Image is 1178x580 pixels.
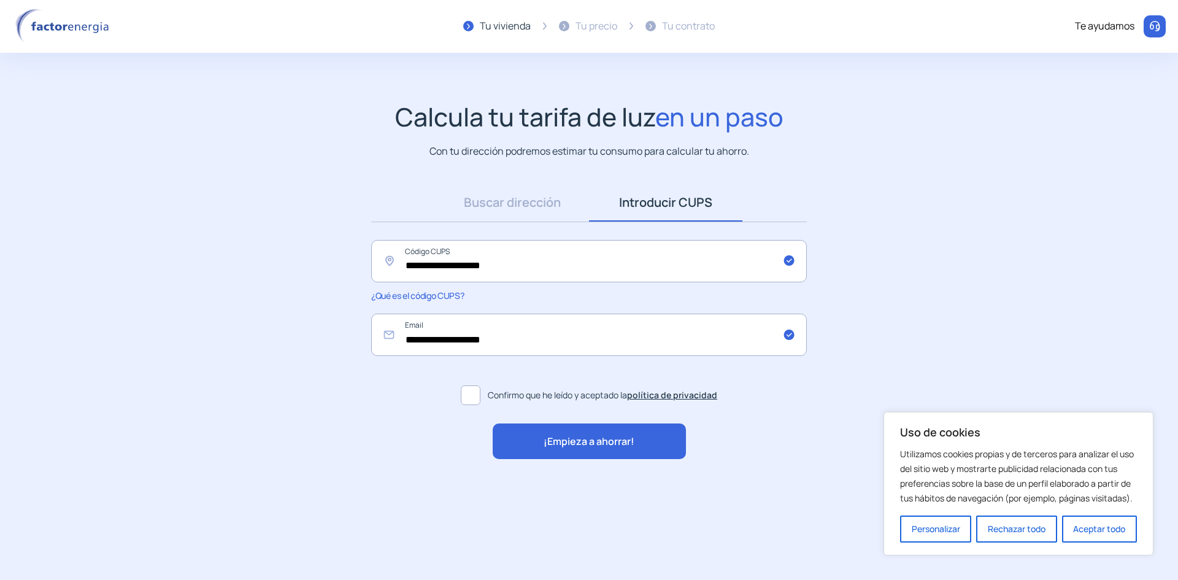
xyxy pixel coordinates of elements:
[12,9,117,44] img: logo factor
[900,425,1137,439] p: Uso de cookies
[627,389,717,401] a: política de privacidad
[429,144,749,159] p: Con tu dirección podremos estimar tu consumo para calcular tu ahorro.
[371,290,464,301] span: ¿Qué es el código CUPS?
[900,447,1137,506] p: Utilizamos cookies propias y de terceros para analizar el uso del sitio web y mostrarte publicida...
[488,389,717,402] span: Confirmo que he leído y aceptado la
[436,184,589,222] a: Buscar dirección
[395,102,783,132] h1: Calcula tu tarifa de luz
[576,18,617,34] div: Tu precio
[662,18,715,34] div: Tu contrato
[900,516,971,543] button: Personalizar
[1075,18,1134,34] div: Te ayudamos
[480,18,531,34] div: Tu vivienda
[1149,20,1161,33] img: llamar
[883,412,1153,555] div: Uso de cookies
[655,99,783,134] span: en un paso
[976,516,1057,543] button: Rechazar todo
[1062,516,1137,543] button: Aceptar todo
[544,434,634,450] span: ¡Empieza a ahorrar!
[589,184,742,222] a: Introducir CUPS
